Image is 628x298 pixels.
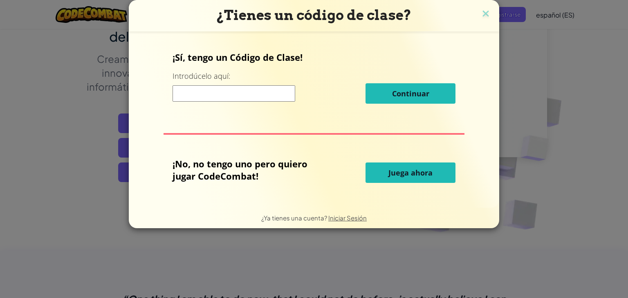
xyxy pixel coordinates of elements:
img: close icon [480,8,491,20]
p: ¡No, no tengo uno pero quiero jugar CodeCombat! [173,158,325,182]
a: Iniciar Sesión [328,214,367,222]
span: ¿Tienes un código de clase? [217,7,411,23]
label: Introdúcelo aquí: [173,71,230,81]
span: Juega ahora [388,168,433,178]
span: ¿Ya tienes una cuenta? [261,214,328,222]
button: Juega ahora [366,162,455,183]
button: Continuar [366,83,455,104]
p: ¡Sí, tengo un Código de Clase! [173,51,456,63]
span: Continuar [392,89,429,98]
